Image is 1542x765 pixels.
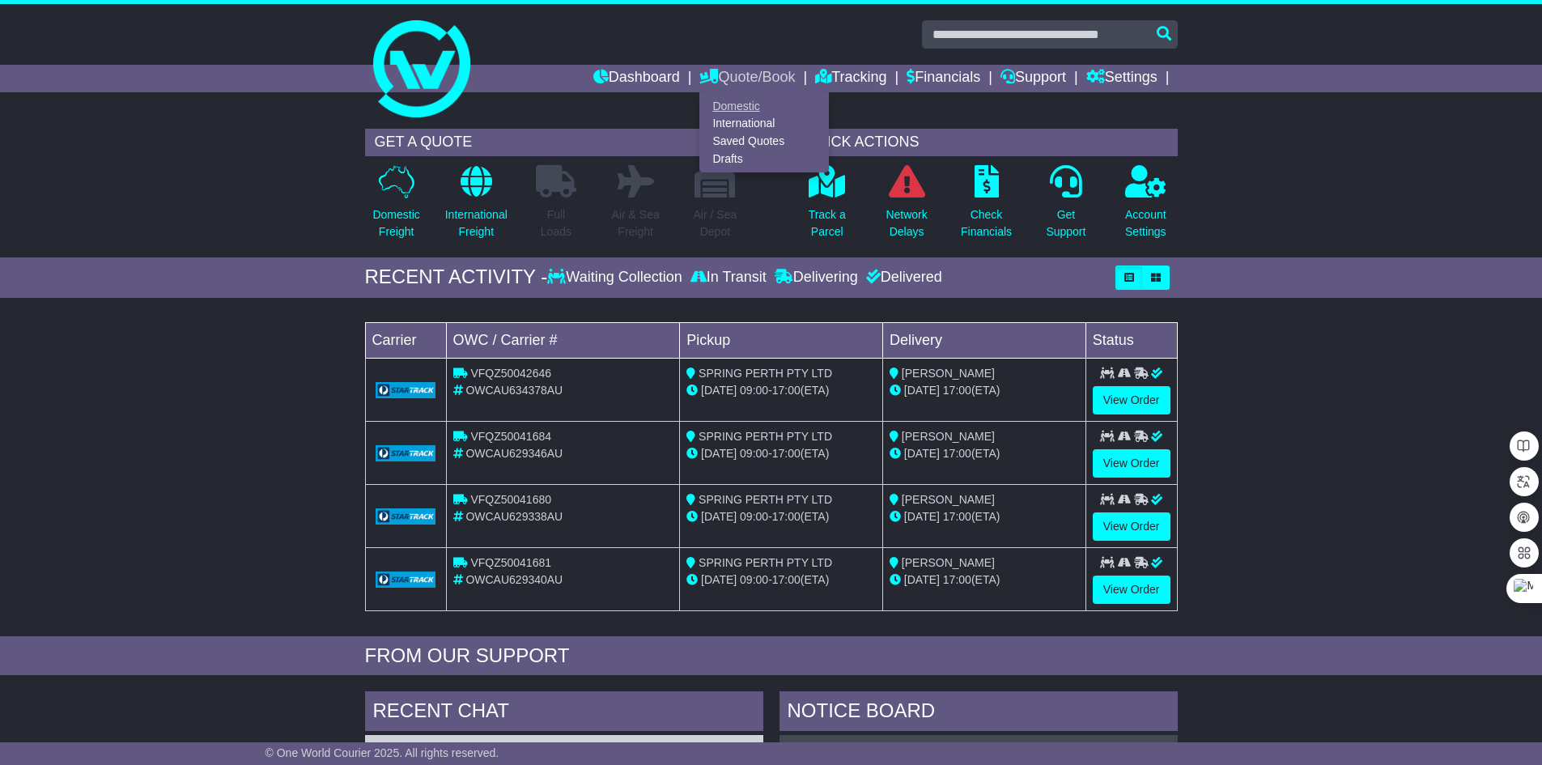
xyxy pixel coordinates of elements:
div: (ETA) [890,445,1079,462]
div: RECENT CHAT [365,691,763,735]
a: Quote/Book [699,65,795,92]
div: In Transit [686,269,771,287]
span: 17:00 [772,447,801,460]
p: Air & Sea Freight [612,206,660,240]
p: Network Delays [886,206,927,240]
span: 17:00 [943,447,971,460]
p: Get Support [1046,206,1085,240]
span: VFQZ50041681 [470,556,551,569]
span: SPRING PERTH PTY LTD [699,556,832,569]
a: Drafts [700,150,828,168]
span: 17:00 [943,510,971,523]
a: CheckFinancials [960,164,1013,249]
a: Domestic [700,97,828,115]
a: Saved Quotes [700,133,828,151]
span: VFQZ50042646 [470,367,551,380]
span: [DATE] [904,447,940,460]
a: InternationalFreight [444,164,508,249]
span: 09:00 [740,384,768,397]
a: Settings [1086,65,1158,92]
div: FROM OUR SUPPORT [365,644,1178,668]
div: - (ETA) [686,508,876,525]
a: Support [1000,65,1066,92]
td: Carrier [365,322,446,358]
p: Check Financials [961,206,1012,240]
span: [DATE] [701,384,737,397]
span: [DATE] [701,573,737,586]
span: [PERSON_NAME] [902,367,995,380]
span: [DATE] [701,447,737,460]
span: [DATE] [904,573,940,586]
td: Delivery [882,322,1085,358]
div: - (ETA) [686,572,876,589]
div: - (ETA) [686,382,876,399]
p: International Freight [445,206,508,240]
div: Delivered [862,269,942,287]
span: [DATE] [701,510,737,523]
span: [DATE] [904,384,940,397]
span: OWCAU629340AU [465,573,563,586]
a: View Order [1093,449,1170,478]
div: NOTICE BOARD [779,691,1178,735]
div: - (ETA) [686,445,876,462]
div: QUICK ACTIONS [796,129,1178,156]
img: GetCarrierServiceLogo [376,445,436,461]
span: © One World Courier 2025. All rights reserved. [265,746,499,759]
a: Track aParcel [808,164,847,249]
span: 17:00 [943,573,971,586]
span: OWCAU629338AU [465,510,563,523]
a: Dashboard [593,65,680,92]
a: View Order [1093,512,1170,541]
p: Full Loads [536,206,576,240]
span: SPRING PERTH PTY LTD [699,367,832,380]
div: (ETA) [890,382,1079,399]
img: GetCarrierServiceLogo [376,508,436,525]
div: RECENT ACTIVITY - [365,266,548,289]
span: 17:00 [772,573,801,586]
td: OWC / Carrier # [446,322,680,358]
a: NetworkDelays [885,164,928,249]
div: Waiting Collection [547,269,686,287]
p: Track a Parcel [809,206,846,240]
span: [DATE] [904,510,940,523]
span: 17:00 [943,384,971,397]
a: Financials [907,65,980,92]
span: 09:00 [740,447,768,460]
a: View Order [1093,576,1170,604]
div: GET A QUOTE [365,129,747,156]
a: Tracking [815,65,886,92]
div: (ETA) [890,508,1079,525]
p: Air / Sea Depot [694,206,737,240]
span: 17:00 [772,510,801,523]
a: International [700,115,828,133]
img: GetCarrierServiceLogo [376,572,436,588]
span: 17:00 [772,384,801,397]
span: OWCAU634378AU [465,384,563,397]
td: Pickup [680,322,883,358]
span: SPRING PERTH PTY LTD [699,493,832,506]
div: Delivering [771,269,862,287]
td: Status [1085,322,1177,358]
span: VFQZ50041684 [470,430,551,443]
span: [PERSON_NAME] [902,556,995,569]
a: AccountSettings [1124,164,1167,249]
span: 09:00 [740,573,768,586]
span: SPRING PERTH PTY LTD [699,430,832,443]
span: OWCAU629346AU [465,447,563,460]
span: [PERSON_NAME] [902,493,995,506]
div: Quote/Book [699,92,829,172]
p: Domestic Freight [372,206,419,240]
span: VFQZ50041680 [470,493,551,506]
div: (ETA) [890,572,1079,589]
a: DomesticFreight [372,164,420,249]
a: GetSupport [1045,164,1086,249]
p: Account Settings [1125,206,1166,240]
img: GetCarrierServiceLogo [376,382,436,398]
a: View Order [1093,386,1170,414]
span: 09:00 [740,510,768,523]
span: [PERSON_NAME] [902,430,995,443]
